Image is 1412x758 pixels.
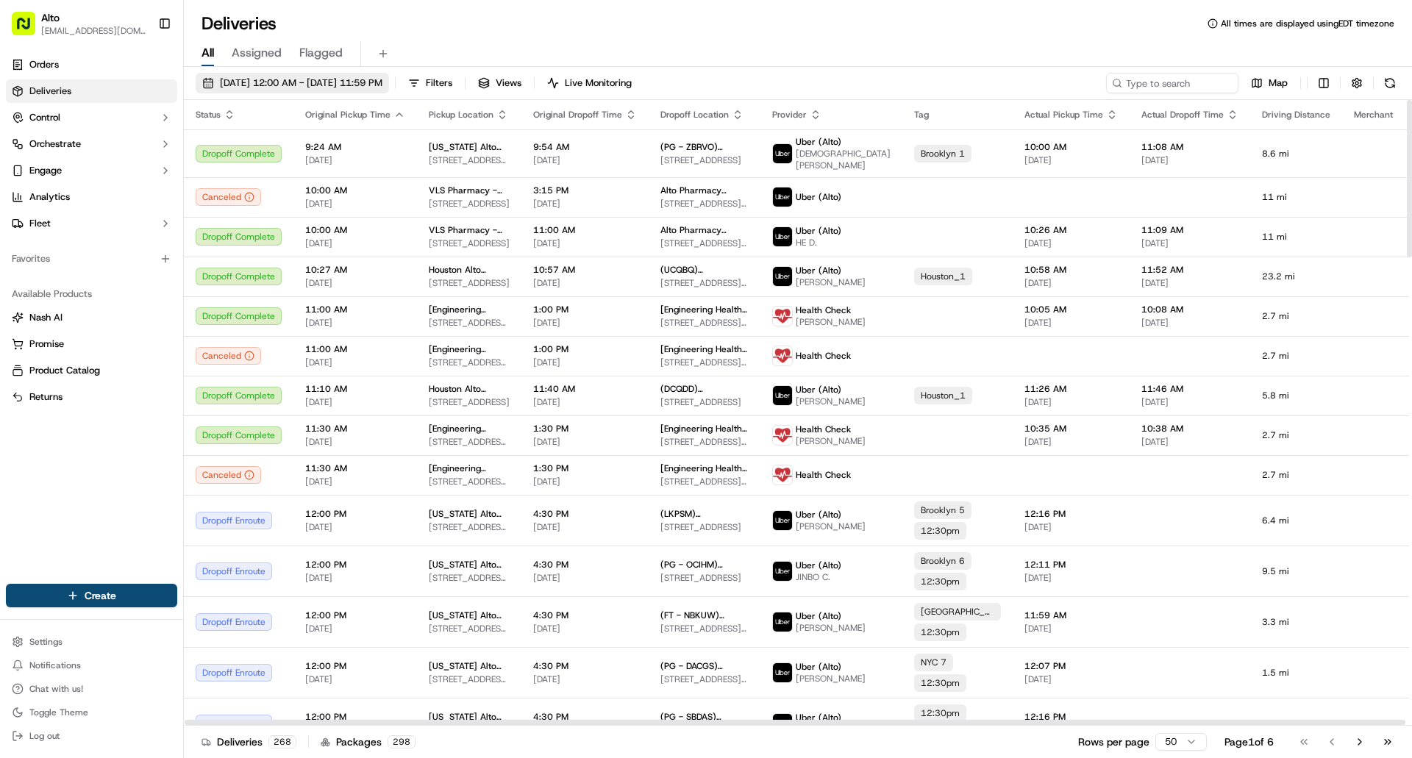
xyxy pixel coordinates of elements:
[29,659,81,671] span: Notifications
[1024,623,1118,634] span: [DATE]
[796,469,851,481] span: Health Check
[660,141,749,153] span: (PG - ZBRVO) [PERSON_NAME]
[796,622,866,634] span: [PERSON_NAME]
[541,73,638,93] button: Live Monitoring
[1141,109,1224,121] span: Actual Dropoff Time
[6,247,177,271] div: Favorites
[1262,616,1330,628] span: 3.3 mi
[1354,109,1393,121] span: Merchant
[773,144,792,163] img: uber-new-logo.jpeg
[1141,304,1238,315] span: 10:08 AM
[496,76,521,90] span: Views
[196,347,261,365] button: Canceled
[533,198,637,210] span: [DATE]
[796,571,841,583] span: JINBO C.
[1141,383,1238,395] span: 11:46 AM
[85,588,116,603] span: Create
[533,264,637,276] span: 10:57 AM
[533,673,637,685] span: [DATE]
[29,229,41,240] img: 1736555255976-a54dd68f-1ca7-489b-9aae-adbdc363a1c4
[773,663,792,682] img: uber-new-logo.jpeg
[1024,317,1118,329] span: [DATE]
[305,396,405,408] span: [DATE]
[139,329,236,343] span: API Documentation
[429,185,510,196] span: VLS Pharmacy - PM
[1262,350,1330,362] span: 2.7 mi
[305,423,405,435] span: 11:30 AM
[29,190,70,204] span: Analytics
[429,572,510,584] span: [STREET_ADDRESS][US_STATE]
[1262,191,1330,203] span: 11 mi
[46,228,157,240] span: Wisdom [PERSON_NAME]
[429,559,510,571] span: [US_STATE] Alto Pharmacy
[1221,18,1394,29] span: All times are displayed using EDT timezone
[921,525,960,537] span: 12:30pm
[305,609,405,621] span: 12:00 PM
[305,198,405,210] span: [DATE]
[1262,565,1330,577] span: 9.5 mi
[12,311,171,324] a: Nash AI
[6,702,177,723] button: Toggle Theme
[160,228,165,240] span: •
[533,383,637,395] span: 11:40 AM
[305,317,405,329] span: [DATE]
[533,304,637,315] span: 1:00 PM
[6,359,177,382] button: Product Catalog
[1269,76,1288,90] span: Map
[305,521,405,533] span: [DATE]
[921,504,965,516] span: Brooklyn 5
[1024,224,1118,236] span: 10:26 AM
[429,264,510,276] span: Houston Alto Pharmacy
[429,141,510,153] span: [US_STATE] Alto Pharmacy
[660,109,729,121] span: Dropoff Location
[1141,436,1238,448] span: [DATE]
[660,224,749,236] span: Alto Pharmacy [GEOGRAPHIC_DATA] - AM
[660,559,749,571] span: (PG - OCIHM) [PERSON_NAME]
[196,188,261,206] div: Canceled
[533,660,637,672] span: 4:30 PM
[305,508,405,520] span: 12:00 PM
[533,154,637,166] span: [DATE]
[1262,667,1330,679] span: 1.5 mi
[921,606,994,618] span: [GEOGRAPHIC_DATA] 9
[796,423,851,435] span: Health Check
[202,44,214,62] span: All
[305,304,405,315] span: 11:00 AM
[1024,264,1118,276] span: 10:58 AM
[796,316,866,328] span: [PERSON_NAME]
[914,109,929,121] span: Tag
[773,187,792,207] img: uber-new-logo.jpeg
[130,268,160,279] span: [DATE]
[660,343,749,355] span: [Engineering Health Check] [Engineering Health Check]
[196,466,261,484] div: Canceled
[429,521,510,533] span: [STREET_ADDRESS][US_STATE]
[533,317,637,329] span: [DATE]
[773,386,792,405] img: uber-new-logo.jpeg
[15,254,38,277] img: Waqas Arshad
[426,76,452,90] span: Filters
[429,198,510,210] span: [STREET_ADDRESS]
[305,623,405,634] span: [DATE]
[533,343,637,355] span: 1:00 PM
[921,390,966,401] span: Houston_1
[1024,423,1118,435] span: 10:35 AM
[305,673,405,685] span: [DATE]
[533,109,622,121] span: Original Dropoff Time
[796,384,841,396] span: Uber (Alto)
[796,148,891,171] span: [DEMOGRAPHIC_DATA][PERSON_NAME]
[29,707,88,718] span: Toggle Theme
[796,435,866,447] span: [PERSON_NAME]
[429,224,510,236] span: VLS Pharmacy - AM
[6,726,177,746] button: Log out
[429,423,510,435] span: [Engineering Health Check] Alto
[429,660,510,672] span: [US_STATE] Alto Pharmacy
[29,364,100,377] span: Product Catalog
[660,304,749,315] span: [Engineering Health Check] [Engineering Health Check]
[15,140,41,167] img: 1736555255976-a54dd68f-1ca7-489b-9aae-adbdc363a1c4
[29,164,62,177] span: Engage
[29,730,60,742] span: Log out
[305,572,405,584] span: [DATE]
[660,609,749,621] span: (FT - NBKUW) [PERSON_NAME]
[773,562,792,581] img: uber-new-logo.jpeg
[565,76,632,90] span: Live Monitoring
